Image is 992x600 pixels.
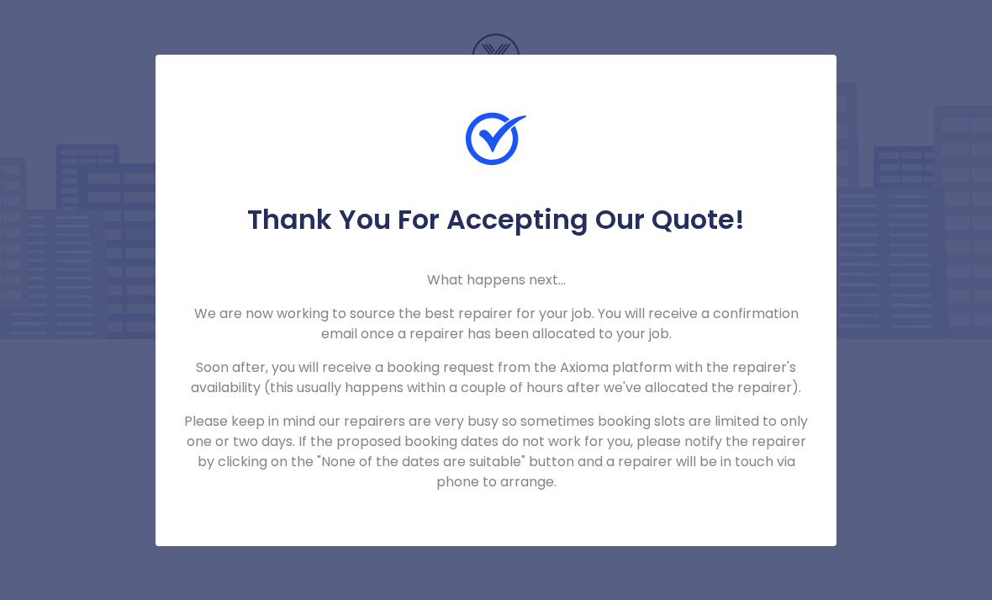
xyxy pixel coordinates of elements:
p: What happens next... [182,270,810,290]
h5: Thank You For Accepting Our Quote! [182,203,810,236]
img: Check [466,109,526,169]
p: We are now working to source the best repairer for your job. You will receive a confirmation emai... [182,304,810,344]
p: Soon after, you will receive a booking request from the Axioma platform with the repairer's avail... [182,358,810,398]
p: Please keep in mind our repairers are very busy so sometimes booking slots are limited to only on... [182,412,810,492]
